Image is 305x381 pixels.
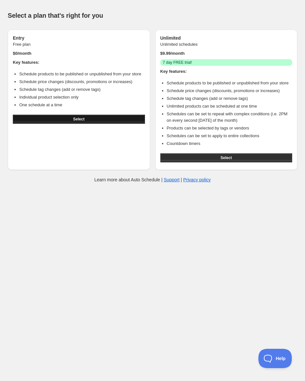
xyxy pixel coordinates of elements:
[13,115,145,124] button: Select
[167,111,292,124] li: Schedules can be set to repeat with complex conditions (i.e. 2PM on every second [DATE] of the mo...
[160,50,292,57] p: $ 9.99 /month
[19,71,145,77] li: Schedule products to be published or unpublished from your store
[13,59,145,66] h4: Key features:
[167,140,292,147] li: Countdown timers
[167,80,292,86] li: Schedule products to be published or unpublished from your store
[183,177,211,182] a: Privacy policy
[160,68,292,75] h4: Key features:
[160,41,292,48] p: Unlimited schedules
[13,35,145,41] h3: Entry
[167,95,292,102] li: Schedule tag changes (add or remove tags)
[19,94,145,100] li: Individual product selection only
[220,155,232,160] span: Select
[164,177,180,182] a: Support
[13,41,145,48] p: Free plan
[94,176,211,183] p: Learn more about Auto Schedule | |
[167,133,292,139] li: Schedules can be set to apply to entire collections
[19,79,145,85] li: Schedule price changes (discounts, promotions or increases)
[19,86,145,93] li: Schedule tag changes (add or remove tags)
[258,349,292,368] iframe: Help Scout Beacon - Open
[167,125,292,131] li: Products can be selected by tags or vendors
[167,103,292,110] li: Unlimited products can be scheduled at one time
[8,12,297,19] h1: Select a plan that's right for you
[167,88,292,94] li: Schedule price changes (discounts, promotions or increases)
[163,60,192,65] span: 7 day FREE trial!
[19,102,145,108] li: One schedule at a time
[73,117,85,122] span: Select
[160,35,292,41] h3: Unlimited
[13,50,145,57] p: $ 0 /month
[160,153,292,162] button: Select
